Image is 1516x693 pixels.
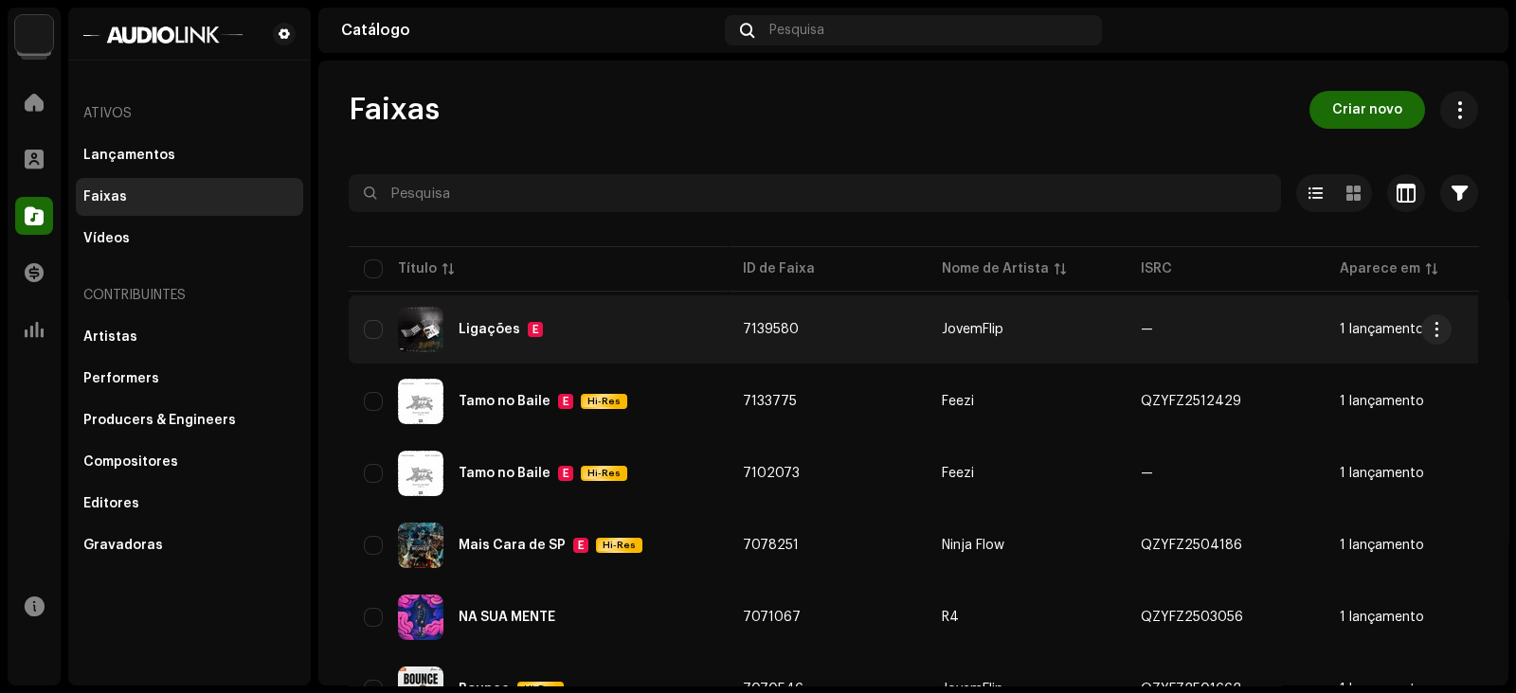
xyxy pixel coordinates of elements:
div: Título [398,259,437,278]
re-m-nav-item: Artistas [76,318,303,356]
span: Criar novo [1332,91,1402,129]
span: JovemFlip [942,323,1110,336]
div: JovemFlip [942,323,1003,336]
div: R4 [942,611,959,624]
span: 1 lançamento [1340,323,1508,336]
span: Hi-Res [583,395,625,408]
div: 1 lançamento [1340,539,1424,552]
re-m-nav-item: Faixas [76,178,303,216]
img: d6c61204-3b24-4ab3-aa17-e468c1c07499 [1455,15,1486,45]
div: Feezi [942,395,974,408]
div: Tamo no Baile [459,467,550,480]
div: QZYFZ2504186 [1141,539,1242,552]
span: Pesquisa [769,23,824,38]
div: 1 lançamento [1340,395,1424,408]
img: 6acff3bc-66f8-49f2-94c0-4b218d7f5010 [398,379,443,424]
div: Gravadoras [83,538,163,553]
div: QZYFZ2512429 [1141,395,1241,408]
input: Pesquisa [349,174,1281,212]
re-m-nav-item: Vídeos [76,220,303,258]
span: Faixas [349,91,440,129]
div: Lançamentos [83,148,175,163]
span: Feezi [942,467,1110,480]
img: 730b9dfe-18b5-4111-b483-f30b0c182d82 [15,15,53,53]
re-m-nav-item: Producers & Engineers [76,401,303,439]
span: Hi-Res [583,467,625,480]
img: 1601779f-85bc-4fc7-87b8-abcd1ae7544a [83,23,243,45]
span: 1 lançamento [1340,467,1508,480]
div: Aparece em [1340,259,1420,278]
div: Artistas [83,329,137,345]
div: Faixas [83,189,127,204]
img: e4bea413-9220-4982-a9cc-fc3f0862d9c9 [398,307,443,352]
re-a-nav-header: Contribuintes [76,273,303,318]
div: E [558,394,573,409]
div: Editores [83,496,139,511]
span: Feezi [942,395,1110,408]
div: E [573,538,588,553]
span: 7078251 [743,539,799,552]
span: 1 lançamento [1340,395,1508,408]
div: 1 lançamento [1340,467,1424,480]
div: Mais Cara de SP [459,539,566,552]
div: Vídeos [83,231,130,246]
div: QZYFZ2503056 [1141,611,1243,624]
div: NA SUA MENTE [459,611,555,624]
img: 66ee00e4-4e7a-42dc-974a-d253e6800586 [398,523,443,568]
re-m-nav-item: Editores [76,485,303,523]
span: 7133775 [743,395,797,408]
div: Feezi [942,467,974,480]
span: Hi-Res [598,539,641,552]
img: 8b5678a4-99e4-489f-9ad1-687c98ec70fb [398,595,443,640]
img: 008096c0-02e2-4e40-af69-5ed2e39ccf97 [398,451,443,496]
re-m-nav-item: Performers [76,360,303,398]
button: Criar novo [1309,91,1425,129]
span: 7071067 [743,611,801,624]
re-m-nav-item: Gravadoras [76,526,303,564]
div: 1 lançamento [1340,323,1424,336]
div: — [1141,467,1153,480]
span: R4 [942,611,1110,624]
div: Producers & Engineers [83,413,236,428]
span: 7139580 [743,323,799,336]
div: E [528,322,543,337]
div: Compositores [83,454,178,470]
div: — [1141,323,1153,336]
span: Ninja Flow [942,539,1110,552]
re-a-nav-header: Ativos [76,91,303,136]
div: 1 lançamento [1340,611,1424,624]
div: Ninja Flow [942,539,1004,552]
span: 1 lançamento [1340,611,1508,624]
span: 1 lançamento [1340,539,1508,552]
div: Nome de Artista [942,259,1049,278]
div: Tamo no Baile [459,395,550,408]
div: Catálogo [341,23,717,38]
re-m-nav-item: Lançamentos [76,136,303,174]
re-m-nav-item: Compositores [76,443,303,481]
div: Performers [83,371,159,386]
div: Ligações [459,323,520,336]
div: E [558,466,573,481]
span: 7102073 [743,467,800,480]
